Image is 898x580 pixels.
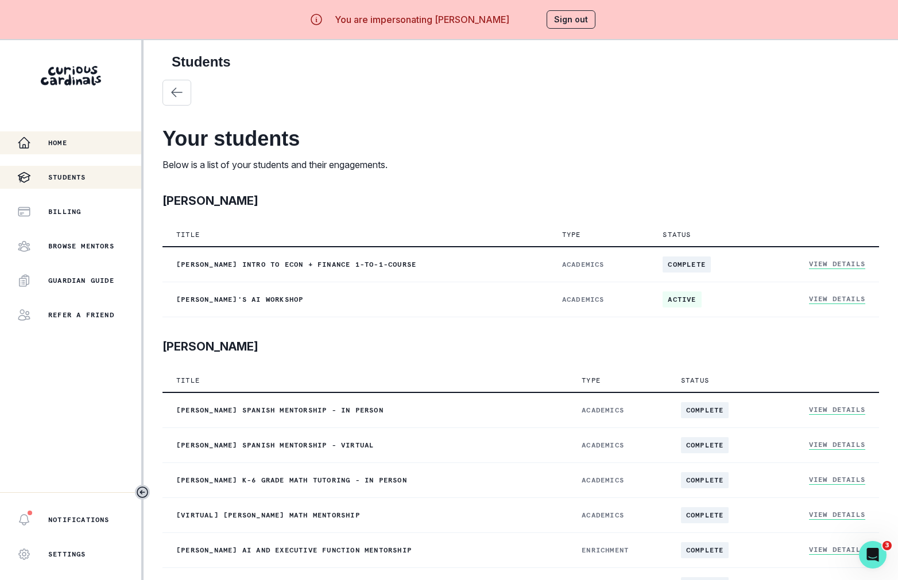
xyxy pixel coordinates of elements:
[882,541,892,550] span: 3
[176,406,554,415] p: [PERSON_NAME] Spanish Mentorship - In Person
[562,230,581,239] p: Type
[48,276,114,285] p: Guardian Guide
[809,440,865,450] a: View Details
[562,295,636,304] p: ACADEMICS
[582,511,653,520] p: ACADEMICS
[48,138,67,147] p: Home
[809,405,865,415] a: View Details
[681,472,729,488] span: complete
[663,256,711,273] span: complete
[176,230,200,239] p: Title
[48,515,110,524] p: Notifications
[48,207,81,216] p: Billing
[48,310,114,320] p: Refer a friend
[562,260,636,269] p: ACADEMICS
[809,475,865,485] a: View Details
[162,126,879,151] h2: Your students
[176,476,554,485] p: [PERSON_NAME] K-6 Grade Math tutoring - In Person
[809,259,865,269] a: View Details
[162,338,258,355] p: [PERSON_NAME]
[48,242,114,251] p: Browse Mentors
[582,476,653,485] p: ACADEMICS
[176,376,200,385] p: Title
[162,158,879,172] p: Below is a list of your students and their engagements.
[663,291,701,307] span: active
[48,173,86,182] p: Students
[135,485,150,500] button: Toggle sidebar
[41,66,101,85] img: Curious Cardinals Logo
[172,54,870,71] h2: Students
[681,402,729,418] span: complete
[176,441,554,450] p: [PERSON_NAME] Spanish Mentorship - Virtual
[809,294,865,304] a: View Details
[176,260,535,269] p: [PERSON_NAME] Intro to Econ + Finance 1-to-1-course
[681,437,729,453] span: complete
[162,192,258,209] p: [PERSON_NAME]
[809,545,865,555] a: View Details
[809,510,865,520] a: View Details
[176,511,554,520] p: [Virtual] [PERSON_NAME] Math Mentorship
[176,546,554,555] p: [PERSON_NAME] AI and Executive Function Mentorship
[663,230,691,239] p: Status
[681,542,729,558] span: complete
[547,10,595,29] button: Sign out
[681,507,729,523] span: complete
[582,546,653,555] p: ENRICHMENT
[48,550,86,559] p: Settings
[859,541,887,569] iframe: Intercom live chat
[582,406,653,415] p: ACADEMICS
[582,376,601,385] p: Type
[335,13,509,26] p: You are impersonating [PERSON_NAME]
[176,295,535,304] p: [PERSON_NAME]'s AI Workshop
[681,376,709,385] p: Status
[582,441,653,450] p: ACADEMICS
